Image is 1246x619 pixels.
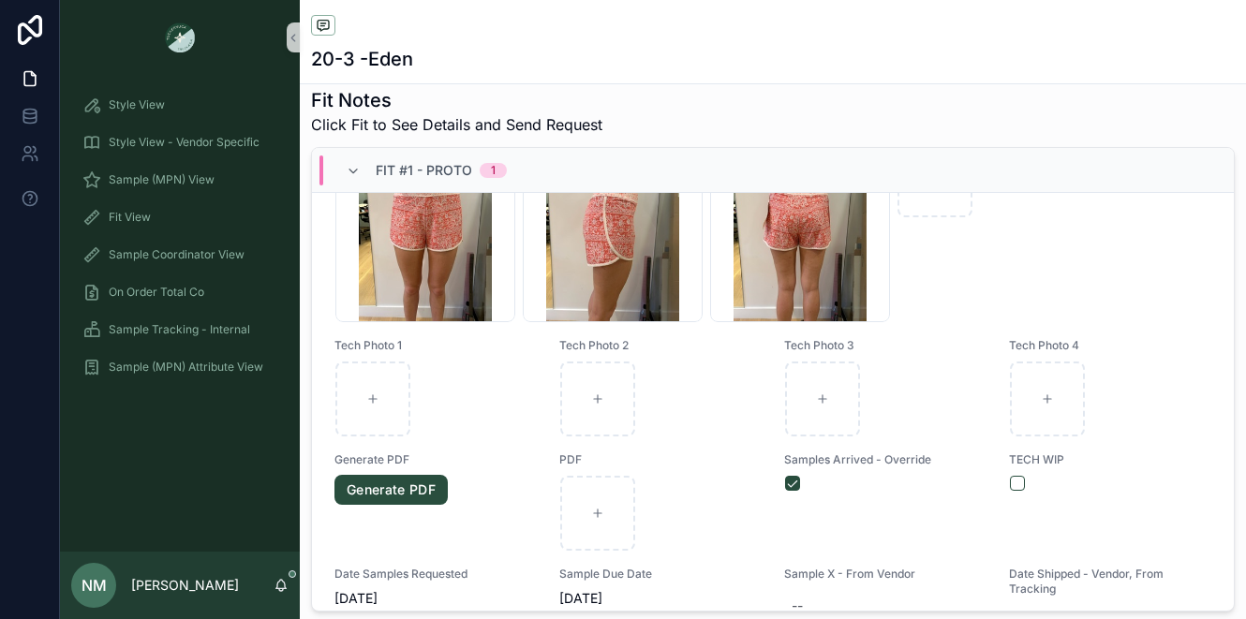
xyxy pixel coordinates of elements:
[131,576,239,595] p: [PERSON_NAME]
[109,135,260,150] span: Style View - Vendor Specific
[71,200,289,234] a: Fit View
[60,75,300,408] div: scrollable content
[109,172,215,187] span: Sample (MPN) View
[109,210,151,225] span: Fit View
[559,567,762,582] span: Sample Due Date
[334,338,537,353] span: Tech Photo 1
[784,452,986,467] span: Samples Arrived - Override
[71,350,289,384] a: Sample (MPN) Attribute View
[559,338,762,353] span: Tech Photo 2
[109,285,204,300] span: On Order Total Co
[559,589,762,608] span: [DATE]
[109,360,263,375] span: Sample (MPN) Attribute View
[334,475,448,505] a: Generate PDF
[334,567,537,582] span: Date Samples Requested
[71,238,289,272] a: Sample Coordinator View
[784,338,986,353] span: Tech Photo 3
[71,163,289,197] a: Sample (MPN) View
[1009,452,1211,467] span: TECH WIP
[71,88,289,122] a: Style View
[376,161,472,180] span: Fit #1 - Proto
[71,275,289,309] a: On Order Total Co
[559,452,762,467] span: PDF
[71,125,289,159] a: Style View - Vendor Specific
[1009,567,1211,597] span: Date Shipped - Vendor, From Tracking
[109,97,165,112] span: Style View
[491,163,496,178] div: 1
[334,452,537,467] span: Generate PDF
[311,87,602,113] h1: Fit Notes
[71,313,289,346] a: Sample Tracking - Internal
[1009,338,1211,353] span: Tech Photo 4
[165,22,195,52] img: App logo
[311,46,413,72] h1: 20-3 -Eden
[82,574,107,597] span: NM
[334,589,537,608] span: [DATE]
[311,113,602,136] span: Click Fit to See Details and Send Request
[109,322,250,337] span: Sample Tracking - Internal
[784,567,986,582] span: Sample X - From Vendor
[792,597,803,615] div: --
[109,247,245,262] span: Sample Coordinator View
